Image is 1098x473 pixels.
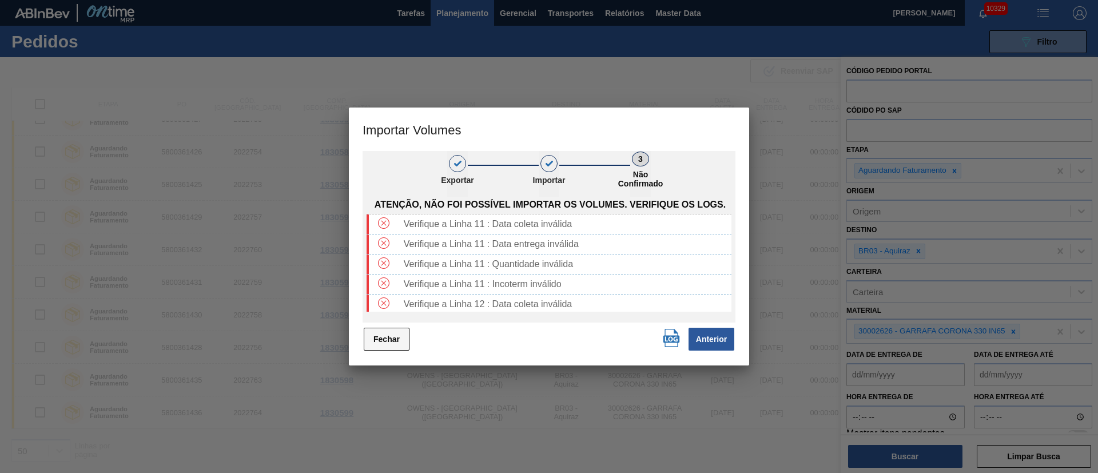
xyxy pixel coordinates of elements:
[399,239,731,249] div: Verifique a Linha 11 : Data entrega inválida
[378,257,389,269] img: Tipo
[378,297,389,309] img: Tipo
[689,328,734,351] button: Anterior
[630,151,651,197] button: 3Não Confirmado
[429,176,486,185] p: Exportar
[399,259,731,269] div: Verifique a Linha 11 : Quantidade inválida
[447,151,468,197] button: 1Exportar
[449,155,466,172] div: 1
[660,327,683,349] button: Download Logs
[375,200,726,210] span: Atenção, não foi possível importar os volumes. Verifique os logs.
[540,155,558,172] div: 2
[612,170,669,188] p: Não Confirmado
[520,176,578,185] p: Importar
[364,328,409,351] button: Fechar
[399,219,731,229] div: Verifique a Linha 11 : Data coleta inválida
[632,152,649,166] div: 3
[378,277,389,289] img: Tipo
[378,217,389,229] img: Tipo
[378,237,389,249] img: Tipo
[349,108,749,151] h3: Importar Volumes
[399,299,731,309] div: Verifique a Linha 12 : Data coleta inválida
[539,151,559,197] button: 2Importar
[399,279,731,289] div: Verifique a Linha 11 : Incoterm inválido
